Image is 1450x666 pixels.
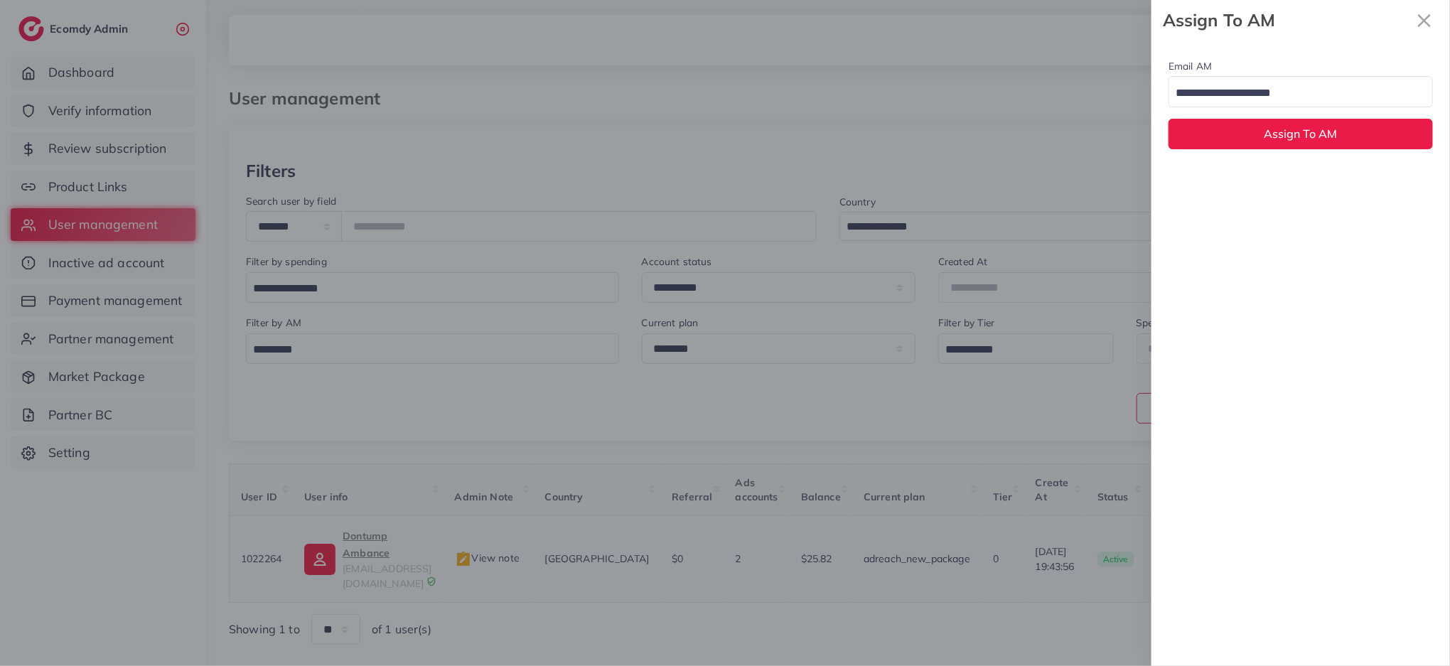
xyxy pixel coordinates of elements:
[1169,76,1433,107] div: Search for option
[1169,119,1433,149] button: Assign To AM
[1163,8,1410,33] strong: Assign To AM
[1410,6,1439,35] button: Close
[1264,127,1338,141] span: Assign To AM
[1171,82,1414,104] input: Search for option
[1410,6,1439,35] svg: x
[1169,59,1212,73] label: Email AM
